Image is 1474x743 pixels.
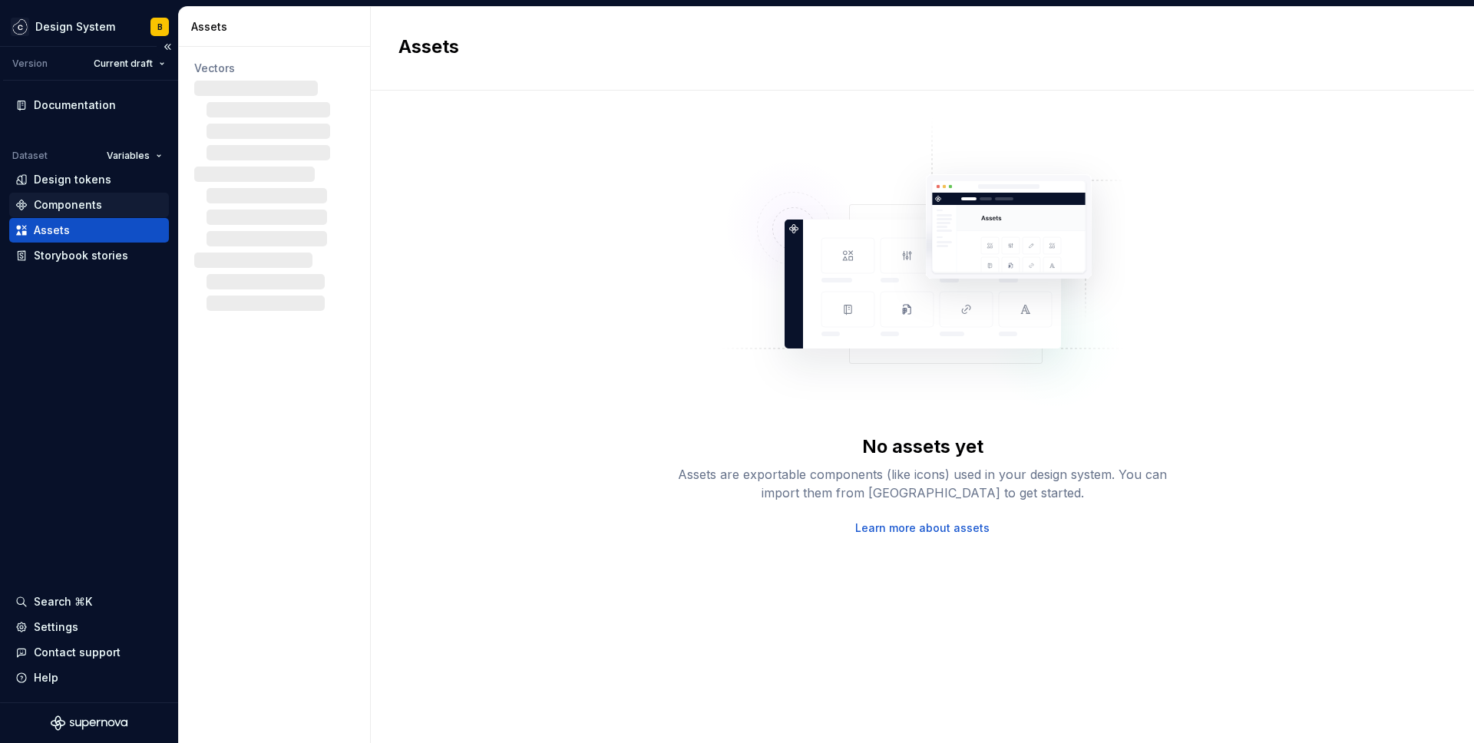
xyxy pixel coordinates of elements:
div: Dataset [12,150,48,162]
div: Design tokens [34,172,111,187]
img: f5634f2a-3c0d-4c0b-9dc3-3862a3e014c7.png [11,18,29,36]
button: Design SystemB [3,10,175,43]
button: Variables [100,145,169,167]
a: Storybook stories [9,243,169,268]
button: Help [9,665,169,690]
div: Design System [35,19,115,35]
div: Vectors [194,61,355,76]
div: Assets [34,223,70,238]
a: Components [9,193,169,217]
div: Assets [191,19,364,35]
h2: Assets [398,35,1428,59]
a: Learn more about assets [855,520,990,536]
button: Search ⌘K [9,589,169,614]
svg: Supernova Logo [51,715,127,731]
div: B [157,21,163,33]
a: Assets [9,218,169,243]
div: Help [34,670,58,685]
div: Version [12,58,48,70]
div: Settings [34,619,78,635]
a: Documentation [9,93,169,117]
button: Current draft [87,53,172,74]
div: Components [34,197,102,213]
span: Current draft [94,58,153,70]
a: Design tokens [9,167,169,192]
button: Contact support [9,640,169,665]
div: Search ⌘K [34,594,92,609]
span: Variables [107,150,150,162]
div: No assets yet [862,434,983,459]
button: Collapse sidebar [157,36,178,58]
div: Documentation [34,97,116,113]
a: Settings [9,615,169,639]
div: Assets are exportable components (like icons) used in your design system. You can import them fro... [677,465,1168,502]
div: Contact support [34,645,121,660]
div: Storybook stories [34,248,128,263]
